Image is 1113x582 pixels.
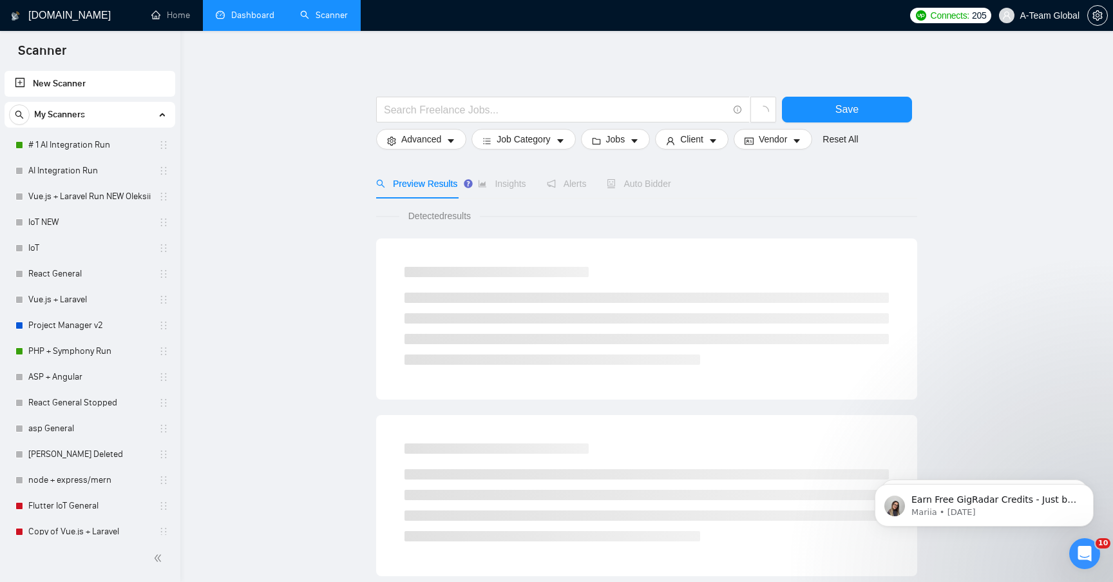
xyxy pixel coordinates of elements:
[28,287,151,313] a: Vue.js + Laravel
[8,41,77,68] span: Scanner
[158,346,169,356] span: holder
[153,552,166,565] span: double-left
[15,71,165,97] a: New Scanner
[158,449,169,460] span: holder
[28,158,151,184] a: AI Integration Run
[384,102,728,118] input: Search Freelance Jobs...
[28,235,151,261] a: IoT
[446,136,455,146] span: caret-down
[5,71,175,97] li: New Scanner
[547,179,587,189] span: Alerts
[376,179,385,188] span: search
[792,136,801,146] span: caret-down
[28,519,151,545] a: Copy of Vue.js + Laravel
[607,179,671,189] span: Auto Bidder
[9,104,30,125] button: search
[1087,10,1108,21] a: setting
[300,10,348,21] a: searchScanner
[158,423,169,434] span: holder
[592,136,601,146] span: folder
[158,320,169,331] span: holder
[11,6,20,26] img: logo
[158,166,169,176] span: holder
[759,132,787,146] span: Vendor
[376,179,457,189] span: Preview Results
[401,132,441,146] span: Advanced
[28,338,151,364] a: PHP + Symphony Run
[471,129,575,150] button: barsJob Categorycaret-down
[28,441,151,467] a: [PERSON_NAME] Deleted
[709,136,718,146] span: caret-down
[855,457,1113,547] iframe: Intercom notifications message
[28,209,151,235] a: IoT NEW
[28,493,151,519] a: Flutter IoT General
[158,372,169,382] span: holder
[1069,538,1100,569] iframe: Intercom live chat
[28,364,151,390] a: ASP + Angular
[581,129,651,150] button: folderJobscaret-down
[28,390,151,416] a: React General Stopped
[158,140,169,150] span: holder
[158,269,169,279] span: holder
[158,217,169,228] span: holder
[216,10,274,21] a: dashboardDashboard
[28,416,151,441] a: asp General
[556,136,565,146] span: caret-down
[1087,5,1108,26] button: setting
[782,97,912,122] button: Save
[931,8,969,23] span: Connects:
[28,467,151,493] a: node + express/mern
[34,102,85,128] span: My Scanners
[1096,538,1110,548] span: 10
[823,132,858,146] a: Reset All
[734,129,812,150] button: idcardVendorcaret-down
[158,191,169,202] span: holder
[835,101,859,117] span: Save
[630,136,639,146] span: caret-down
[745,136,754,146] span: idcard
[972,8,986,23] span: 205
[28,313,151,338] a: Project Manager v2
[387,136,396,146] span: setting
[151,10,190,21] a: homeHome
[376,129,466,150] button: settingAdvancedcaret-down
[158,501,169,511] span: holder
[1002,11,1011,20] span: user
[757,106,769,117] span: loading
[158,295,169,305] span: holder
[655,129,728,150] button: userClientcaret-down
[680,132,703,146] span: Client
[478,179,526,189] span: Insights
[734,106,742,114] span: info-circle
[916,10,926,21] img: upwork-logo.png
[547,179,556,188] span: notification
[10,110,29,119] span: search
[497,132,550,146] span: Job Category
[606,132,625,146] span: Jobs
[158,398,169,408] span: holder
[158,475,169,485] span: holder
[482,136,491,146] span: bars
[28,184,151,209] a: Vue.js + Laravel Run NEW Oleksii
[478,179,487,188] span: area-chart
[158,527,169,537] span: holder
[666,136,675,146] span: user
[28,261,151,287] a: React General
[158,243,169,253] span: holder
[399,209,480,223] span: Detected results
[462,178,474,189] div: Tooltip anchor
[28,132,151,158] a: # 1 AI Integration Run
[607,179,616,188] span: robot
